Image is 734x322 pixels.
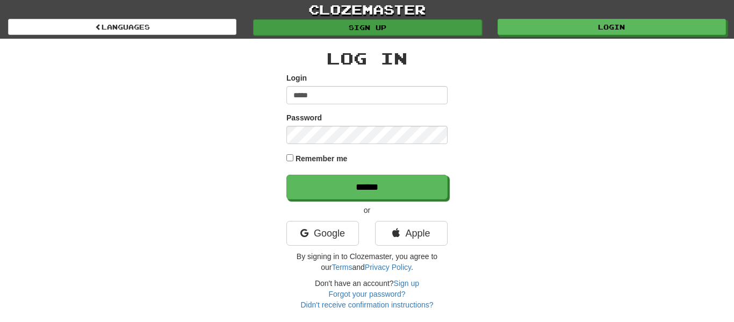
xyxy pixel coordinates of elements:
[286,73,307,83] label: Login
[8,19,236,35] a: Languages
[286,112,322,123] label: Password
[286,251,448,273] p: By signing in to Clozemaster, you agree to our and .
[332,263,352,271] a: Terms
[498,19,726,35] a: Login
[296,153,348,164] label: Remember me
[286,49,448,67] h2: Log In
[300,300,433,309] a: Didn't receive confirmation instructions?
[286,221,359,246] a: Google
[286,205,448,216] p: or
[394,279,419,288] a: Sign up
[286,278,448,310] div: Don't have an account?
[328,290,405,298] a: Forgot your password?
[375,221,448,246] a: Apple
[253,19,481,35] a: Sign up
[365,263,411,271] a: Privacy Policy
